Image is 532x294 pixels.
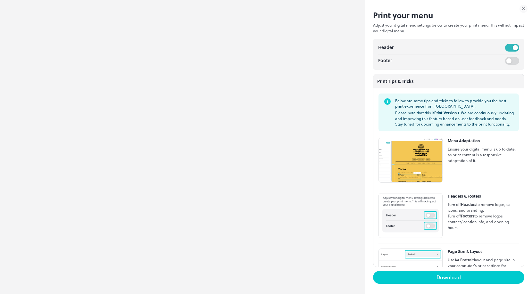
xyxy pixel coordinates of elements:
div: Print Tips & Tricks [373,74,524,88]
img: header-footer-b4363298.jpg [378,193,443,238]
button: Download [373,271,524,284]
p: Adjust your digital menu settings below to create your print menu. This will not impact your digi... [373,22,524,34]
div: Below are some tips and tricks to follow to provide you the best print experience from [GEOGRAPHI... [395,95,514,129]
p: Footer [378,57,392,65]
h3: Print your menu [373,10,524,20]
img: menu-adaption-534a87f0.jpg [378,138,443,183]
img: layout-d7306957.jpg [378,249,443,293]
p: Turn off to remove logos, call icons, and branding. Turn off to remove logos, contact/location in... [448,201,519,230]
p: Page Size & Layout [448,249,519,254]
b: A4 Portrait [454,257,474,263]
p: Header [378,44,394,52]
b: Headers [461,201,476,207]
p: Ensure your digital menu is up to date, as print content is a responsive adaptation of it. [448,146,519,163]
p: Menu Adaptation [448,138,519,143]
p: Headers & Footers [448,193,519,199]
b: Print Version 1 [434,110,459,116]
p: Use layout and page size in your computer’s print settings for optimal results. [448,257,519,274]
b: Footers [461,213,474,219]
